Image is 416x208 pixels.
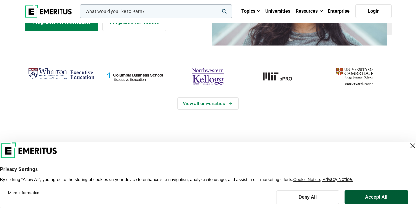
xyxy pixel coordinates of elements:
[80,4,232,18] input: woocommerce-product-search-field-0
[101,66,168,87] img: columbia-business-school
[248,66,315,87] img: MIT xPRO
[177,97,239,110] a: View Universities
[248,66,315,87] a: MIT-xPRO
[28,66,95,82] img: Wharton Executive Education
[175,66,241,87] img: northwestern-kellogg
[321,66,388,87] img: cambridge-judge-business-school
[355,4,392,18] a: Login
